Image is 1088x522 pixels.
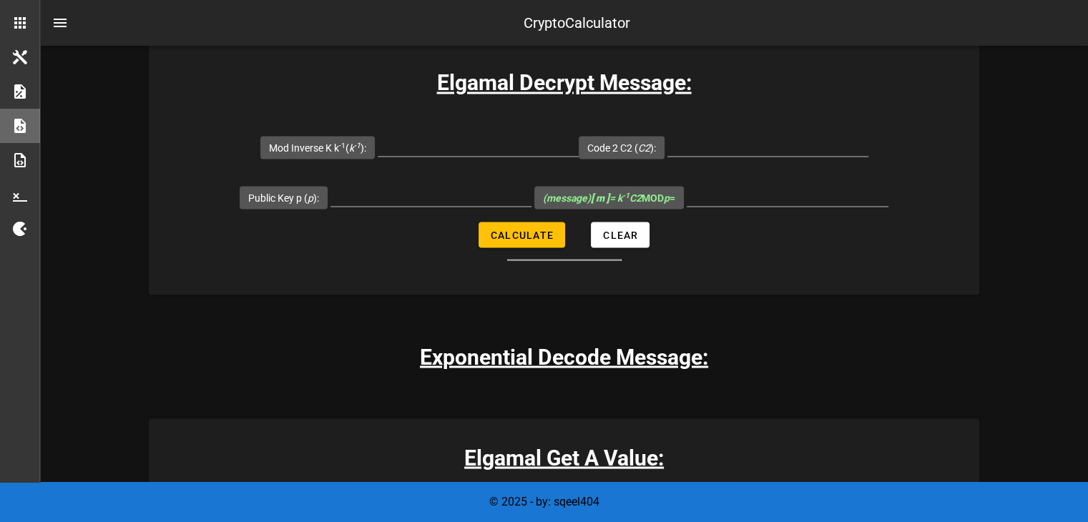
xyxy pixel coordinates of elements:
[622,190,629,200] sup: -1
[349,142,361,153] i: k
[664,192,670,203] i: p
[354,140,361,149] sup: -1
[524,12,630,34] div: CryptoCalculator
[149,441,979,473] h3: Elgamal Get A Value:
[248,190,319,205] label: Public Key p ( ):
[587,140,656,154] label: Code 2 C2 ( ):
[339,140,345,149] sup: -1
[591,192,609,203] b: [ m ]
[308,192,313,203] i: p
[479,222,565,247] button: Calculate
[269,140,366,154] label: Mod Inverse K k ( ):
[602,229,638,240] span: Clear
[638,142,650,153] i: C2
[543,192,642,203] i: (message) = k C2
[543,192,675,203] span: MOD =
[489,495,599,508] span: © 2025 - by: sqeel404
[43,6,77,40] button: nav-menu-toggle
[149,67,979,99] h3: Elgamal Decrypt Message:
[591,222,650,247] button: Clear
[420,340,708,373] h3: Exponential Decode Message:
[490,229,554,240] span: Calculate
